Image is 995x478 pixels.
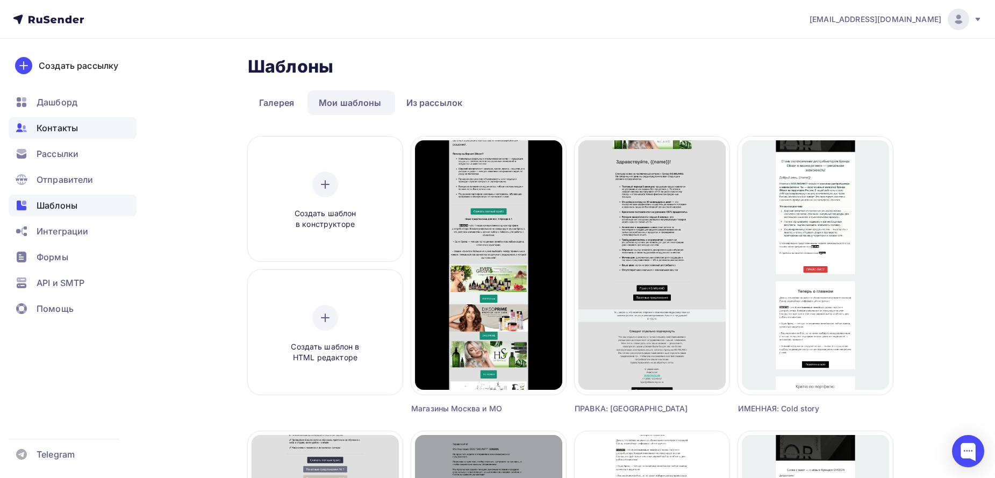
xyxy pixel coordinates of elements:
[411,403,527,414] div: Магазины Москва и МО
[37,173,94,186] span: Отправители
[9,117,137,139] a: Контакты
[37,147,78,160] span: Рассылки
[9,143,137,165] a: Рассылки
[274,208,376,230] span: Создать шаблон в конструкторе
[9,91,137,113] a: Дашборд
[9,195,137,216] a: Шаблоны
[810,14,941,25] span: [EMAIL_ADDRESS][DOMAIN_NAME]
[37,225,88,238] span: Интеграции
[274,341,376,363] span: Создать шаблон в HTML редакторе
[9,246,137,268] a: Формы
[575,403,691,414] div: ПРАВКА: [GEOGRAPHIC_DATA]
[810,9,982,30] a: [EMAIL_ADDRESS][DOMAIN_NAME]
[37,276,84,289] span: API и SMTP
[395,90,474,115] a: Из рассылок
[37,96,77,109] span: Дашборд
[37,448,75,461] span: Telegram
[9,169,137,190] a: Отправители
[39,59,118,72] div: Создать рассылку
[248,56,333,77] h2: Шаблоны
[738,403,854,414] div: ИМЕННАЯ: Cold story
[37,122,78,134] span: Контакты
[37,302,74,315] span: Помощь
[307,90,393,115] a: Мои шаблоны
[37,251,68,263] span: Формы
[248,90,305,115] a: Галерея
[37,199,77,212] span: Шаблоны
